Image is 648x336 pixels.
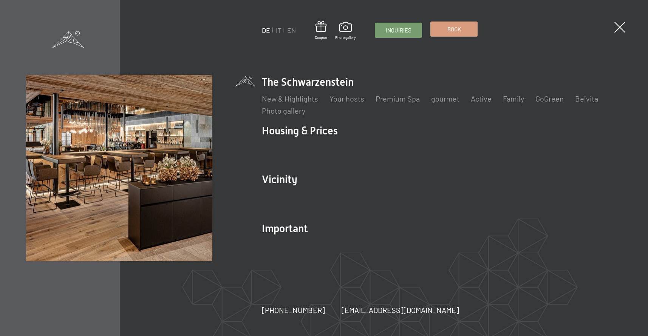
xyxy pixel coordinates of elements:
a: [EMAIL_ADDRESS][DOMAIN_NAME]​​ [342,305,459,315]
a: Book [431,22,477,36]
a: Coupon [315,21,327,40]
a: Active [471,94,492,103]
a: EN [287,26,296,34]
font: [EMAIL_ADDRESS][DOMAIN_NAME] [342,305,459,314]
a: Premium Spa [376,94,420,103]
a: Belvita [575,94,598,103]
font: Book [447,26,461,32]
a: IT [276,26,281,34]
a: Photo gallery [262,106,305,115]
a: GoGreen [535,94,564,103]
font: Inquiries [386,27,411,34]
font: [PHONE_NUMBER] [262,305,325,314]
a: gourmet [431,94,459,103]
font: Photo gallery [335,35,356,40]
a: Inquiries [375,23,422,37]
a: Photo gallery [335,22,356,40]
a: DE [262,26,270,34]
a: [PHONE_NUMBER] [262,305,325,315]
a: Your hosts [329,94,364,103]
a: Family [503,94,524,103]
a: New & Highlights [262,94,318,103]
font: Coupon [315,35,327,40]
